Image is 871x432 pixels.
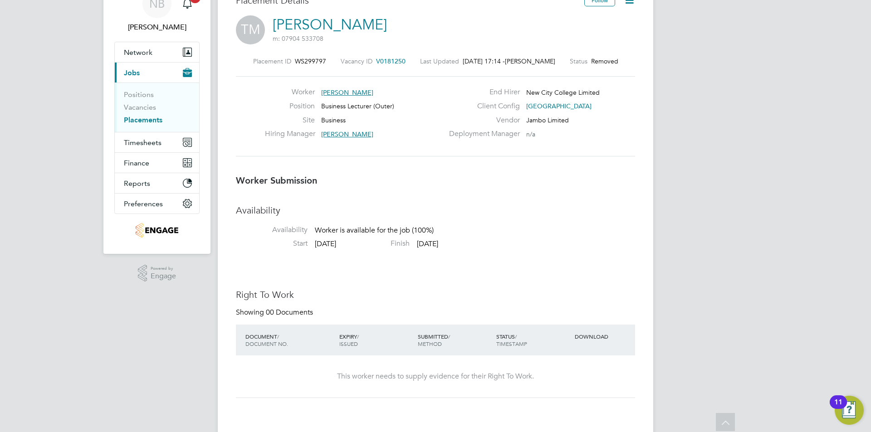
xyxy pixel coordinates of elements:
span: [GEOGRAPHIC_DATA] [526,102,592,110]
h3: Availability [236,204,635,216]
b: Worker Submission [236,175,317,186]
span: [DATE] [315,239,336,248]
div: DOCUMENT [243,328,337,352]
span: Powered by [151,265,176,272]
span: [PERSON_NAME] [321,130,373,138]
a: Go to home page [114,223,200,238]
span: TIMESTAMP [496,340,527,347]
span: [PERSON_NAME] [321,88,373,97]
button: Preferences [115,194,199,214]
span: n/a [526,130,535,138]
label: Site [265,116,315,125]
label: End Hirer [444,87,520,97]
span: Business [321,116,346,124]
h3: Right To Work [236,289,635,301]
span: m: 07904 533708 [273,34,323,43]
span: Reports [124,179,150,188]
span: Business Lecturer (Outer) [321,102,394,110]
span: Network [124,48,152,57]
button: Reports [115,173,199,193]
a: Powered byEngage [138,265,176,282]
span: Preferences [124,199,163,208]
label: Deployment Manager [444,129,520,139]
label: Vendor [444,116,520,125]
a: Placements [124,116,162,124]
label: Client Config [444,102,520,111]
label: Availability [236,225,308,235]
span: 00 Documents [266,308,313,317]
span: Finance [124,159,149,167]
span: WS299797 [295,57,326,65]
span: Nick Briant [114,22,200,33]
span: TM [236,15,265,44]
button: Timesheets [115,132,199,152]
label: Worker [265,87,315,97]
img: jambo-logo-retina.png [136,223,178,238]
button: Open Resource Center, 11 new notifications [835,396,864,425]
span: [PERSON_NAME] [505,57,555,65]
a: Vacancies [124,103,156,112]
span: ISSUED [339,340,358,347]
span: Jambo Limited [526,116,569,124]
span: / [277,333,279,340]
span: DOCUMENT NO. [245,340,288,347]
label: Vacancy ID [341,57,372,65]
span: / [448,333,450,340]
span: Removed [591,57,618,65]
span: Jobs [124,68,140,77]
a: [PERSON_NAME] [273,16,387,34]
label: Hiring Manager [265,129,315,139]
div: Jobs [115,83,199,132]
label: Start [236,239,308,248]
div: EXPIRY [337,328,416,352]
label: Position [265,102,315,111]
label: Placement ID [253,57,291,65]
a: Positions [124,90,154,99]
button: Finance [115,153,199,173]
span: V0181250 [376,57,406,65]
span: Worker is available for the job (100%) [315,226,434,235]
div: 11 [834,402,842,414]
div: SUBMITTED [416,328,494,352]
span: New City College Limited [526,88,600,97]
span: [DATE] [417,239,438,248]
div: STATUS [494,328,573,352]
div: This worker needs to supply evidence for their Right To Work. [245,372,626,381]
span: / [515,333,517,340]
button: Network [115,42,199,62]
button: Jobs [115,63,199,83]
span: / [357,333,359,340]
span: METHOD [418,340,442,347]
span: Engage [151,272,176,280]
label: Last Updated [420,57,459,65]
div: Showing [236,308,315,317]
span: Timesheets [124,138,161,147]
label: Finish [338,239,410,248]
div: DOWNLOAD [573,328,635,345]
span: [DATE] 17:14 - [463,57,505,65]
label: Status [570,57,587,65]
